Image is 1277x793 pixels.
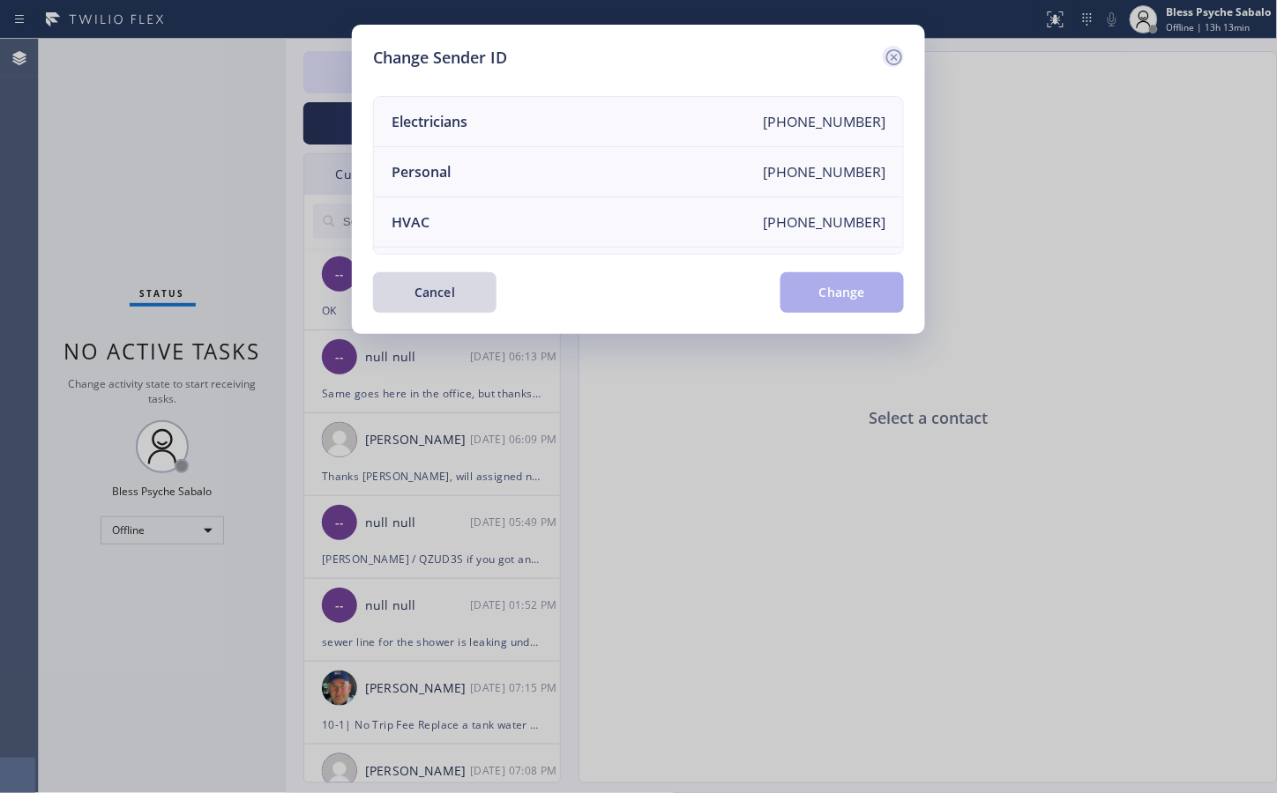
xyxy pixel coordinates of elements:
[392,112,467,131] div: Electricians
[780,272,904,313] button: Change
[373,272,497,313] button: Cancel
[763,112,885,131] div: [PHONE_NUMBER]
[392,212,429,232] div: HVAC
[763,212,885,232] div: [PHONE_NUMBER]
[392,162,451,182] div: Personal
[373,46,507,70] h5: Change Sender ID
[763,162,885,182] div: [PHONE_NUMBER]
